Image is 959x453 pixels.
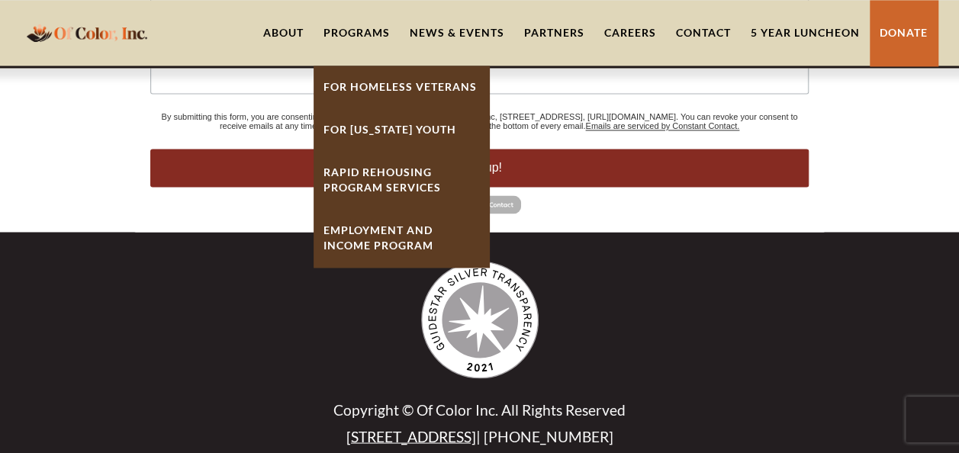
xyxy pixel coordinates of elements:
strong: Rapid ReHousing Program Services [323,165,441,194]
p: Copyright © Of Color Inc. All Rights Reserved [121,400,838,419]
a: Rapid ReHousing Program Services [314,151,489,209]
a: home [22,14,152,50]
a: For Homeless Veterans [314,66,489,108]
a: For [US_STATE] Youth [314,108,489,151]
p: By submitting this form, you are consenting to receive marketing emails from: Of Color Inc, [STRE... [150,112,809,130]
nav: Programs [314,66,489,267]
p: | [PHONE_NUMBER] [121,427,838,445]
div: Programs [323,25,390,40]
a: Employment And Income Program [314,209,489,267]
a: Emails are serviced by Constant Contact. [585,121,739,130]
button: Sign up! [150,149,809,187]
a: [STREET_ADDRESS] [346,427,476,445]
